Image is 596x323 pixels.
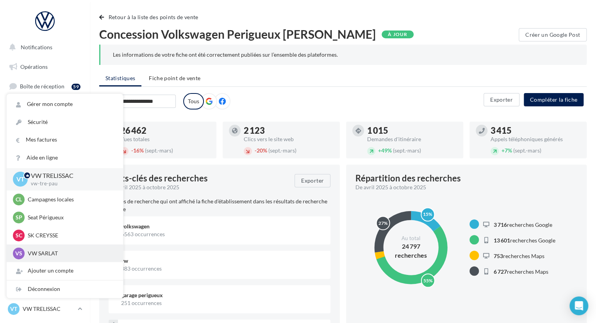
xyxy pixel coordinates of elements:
div: De avril 2025 à octobre 2025 [109,183,288,191]
span: Mots-clés des recherches [109,174,208,183]
span: Fiche point de vente [149,75,200,81]
span: 3 716 [494,221,507,228]
span: Boîte de réception [20,83,64,90]
div: Appels téléphoniques générés [491,136,580,142]
a: Opérations [5,59,85,75]
p: VW TRELISSAC [23,305,75,313]
span: 13 601 [494,237,510,243]
div: Les informations de votre fiche ont été correctement publiées sur l’ensemble des plateformes. [113,51,574,59]
a: Sécurité [7,113,123,131]
span: 20% [255,147,267,154]
div: Demandes d'itinéraire [367,136,457,142]
a: Visibilité en ligne [5,98,85,115]
span: (sept.-mars) [145,147,173,154]
a: Calendrier [5,176,85,192]
a: Contacts [5,137,85,153]
span: 753 [494,252,503,259]
div: 251 occurrences [121,299,324,307]
span: Retour à la liste des points de vente [109,14,198,20]
div: Clics vers le site web [244,136,334,142]
a: Médiathèque [5,156,85,173]
span: recherches Google [494,221,552,228]
span: (sept.-mars) [268,147,296,154]
a: VT VW TRELISSAC [6,301,84,316]
div: Répartition des recherches [355,174,461,183]
span: Concession Volkswagen Perigueux [PERSON_NAME] [99,28,376,40]
span: 16% [131,147,144,154]
button: Retour à la liste des points de vente [99,13,202,22]
span: VT [10,305,17,313]
span: SC [16,231,22,239]
span: recherches Google [494,237,555,243]
div: Open Intercom Messenger [569,296,588,315]
button: Créer un Google Post [519,28,587,41]
a: Campagnes [5,118,85,134]
div: 6563 occurrences [121,230,324,238]
div: 59 [71,84,80,90]
span: 49% [378,147,392,154]
div: volkswagen [121,223,324,230]
span: Cl [16,196,22,203]
p: VW SARLAT [28,249,114,257]
p: Termes de recherche qui ont affiché la fiche d'établissement dans les résultats de recherche Google [109,197,330,213]
div: De avril 2025 à octobre 2025 [355,183,571,191]
label: Tous [183,93,204,109]
div: 2 123 [244,126,334,135]
a: Mes factures [7,131,123,149]
a: Compléter la fiche [521,96,587,102]
p: Campagnes locales [28,196,114,203]
span: Opérations [20,63,48,70]
a: Gérer mon compte [7,95,123,113]
div: 383 occurrences [121,265,324,273]
span: + [501,147,505,154]
div: vw [121,257,324,265]
div: garage perigueux [121,291,324,299]
a: ASSETS PERSONNALISABLES [5,195,85,218]
span: + [378,147,381,154]
p: vw-tre-pau [31,180,111,187]
span: (sept.-mars) [513,147,541,154]
div: À jour [382,31,414,38]
span: - [131,147,133,154]
span: recherches Maps [494,252,544,259]
p: VW TRELISSAC [31,171,111,180]
p: SK CREYSSE [28,231,114,239]
button: Notifications [5,39,82,56]
button: Exporter [294,174,330,187]
div: 3 415 [491,126,580,135]
span: (sept.-mars) [393,147,421,154]
a: Boîte de réception59 [5,78,85,95]
span: 6 727 [494,268,507,275]
p: Seat Périgueux [28,214,114,221]
span: VT [16,175,25,184]
span: - [255,147,257,154]
button: Exporter [484,93,519,106]
button: Compléter la fiche [524,93,584,106]
span: Notifications [21,44,52,50]
div: Déconnexion [7,280,123,298]
span: SP [16,214,22,221]
span: recherches Maps [494,268,548,275]
div: Ajouter un compte [7,262,123,280]
div: 1 015 [367,126,457,135]
span: VS [15,249,22,257]
a: Aide en ligne [7,149,123,167]
div: 26 462 [120,126,210,135]
span: 7% [501,147,512,154]
div: Vues totales [120,136,210,142]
